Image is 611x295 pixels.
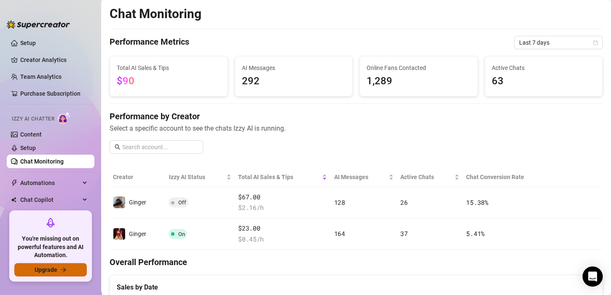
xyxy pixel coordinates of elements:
[367,63,471,72] span: Online Fans Contacted
[238,192,327,202] span: $67.00
[242,73,346,89] span: 292
[110,6,201,22] h2: Chat Monitoring
[178,231,185,237] span: On
[242,63,346,72] span: AI Messages
[35,266,57,273] span: Upgrade
[20,87,88,100] a: Purchase Subscription
[122,142,198,152] input: Search account...
[20,145,36,151] a: Setup
[238,234,327,244] span: $ 0.45 /h
[400,172,453,182] span: Active Chats
[117,75,134,87] span: $90
[235,167,330,187] th: Total AI Sales & Tips
[178,199,186,206] span: Off
[463,167,553,187] th: Chat Conversion Rate
[14,235,87,260] span: You're missing out on powerful features and AI Automation.
[11,180,18,186] span: thunderbolt
[117,63,221,72] span: Total AI Sales & Tips
[400,229,407,238] span: 37
[20,40,36,46] a: Setup
[115,144,121,150] span: search
[238,172,320,182] span: Total AI Sales & Tips
[12,115,54,123] span: Izzy AI Chatter
[238,223,327,233] span: $23.00
[334,172,387,182] span: AI Messages
[110,123,603,134] span: Select a specific account to see the chats Izzy AI is running.
[334,198,345,206] span: 128
[238,203,327,213] span: $ 2.16 /h
[58,112,71,124] img: AI Chatter
[110,167,165,187] th: Creator
[110,110,603,122] h4: Performance by Creator
[492,73,596,89] span: 63
[367,73,471,89] span: 1,289
[165,167,235,187] th: Izzy AI Status
[46,217,56,228] span: rocket
[20,131,42,138] a: Content
[582,266,603,287] div: Open Intercom Messenger
[492,63,596,72] span: Active Chats
[593,40,598,45] span: calendar
[61,267,67,273] span: arrow-right
[129,231,146,237] span: Ginger
[397,167,463,187] th: Active Chats
[20,176,80,190] span: Automations
[466,198,488,206] span: 15.38 %
[20,73,62,80] a: Team Analytics
[20,158,64,165] a: Chat Monitoring
[110,36,189,49] h4: Performance Metrics
[330,167,397,187] th: AI Messages
[11,197,16,203] img: Chat Copilot
[400,198,407,206] span: 26
[14,263,87,276] button: Upgradearrow-right
[113,228,125,240] img: Ginger
[129,199,146,206] span: Ginger
[466,229,485,238] span: 5.41 %
[519,36,598,49] span: Last 7 days
[20,193,80,206] span: Chat Copilot
[334,229,345,238] span: 164
[117,282,595,292] div: Sales by Date
[113,196,125,208] img: Ginger
[169,172,225,182] span: Izzy AI Status
[7,20,70,29] img: logo-BBDzfeDw.svg
[20,53,88,67] a: Creator Analytics
[110,256,603,268] h4: Overall Performance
